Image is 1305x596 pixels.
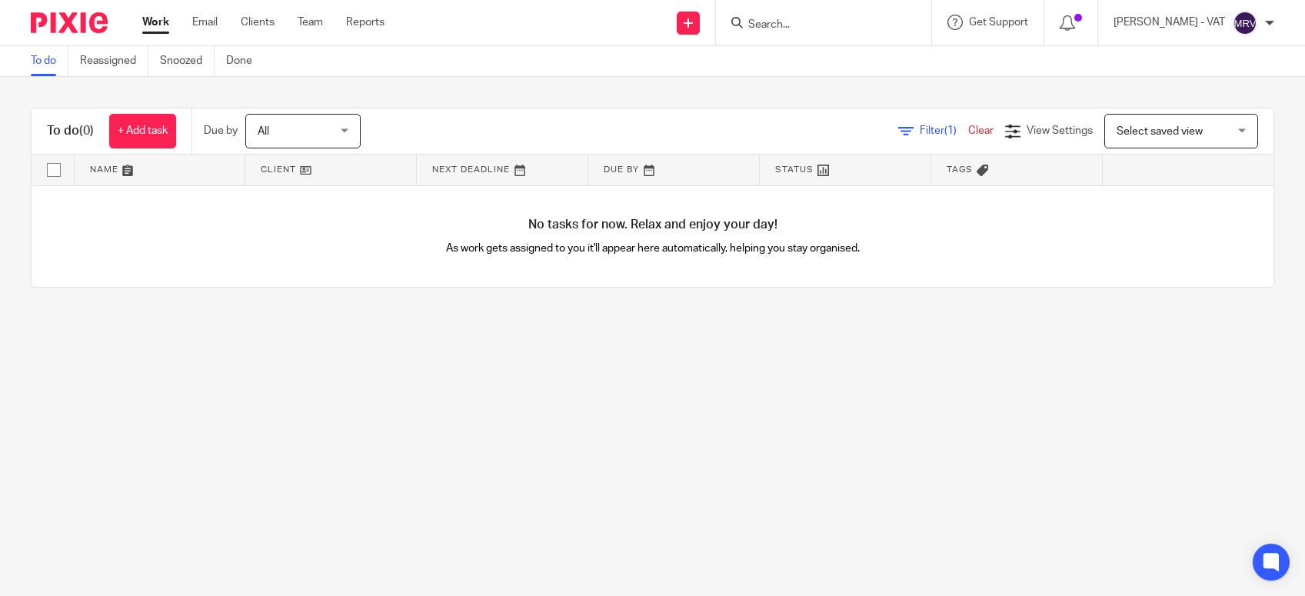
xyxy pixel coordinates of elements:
img: svg%3E [1233,11,1257,35]
span: (1) [944,125,957,136]
a: Snoozed [160,46,215,76]
input: Search [747,18,885,32]
p: Due by [204,123,238,138]
span: Filter [920,125,968,136]
h1: To do [47,123,94,139]
span: (0) [79,125,94,137]
a: Work [142,15,169,30]
span: All [258,126,269,137]
span: Get Support [969,17,1028,28]
a: Clear [968,125,994,136]
a: + Add task [109,114,176,148]
a: Done [226,46,264,76]
span: Tags [947,165,973,174]
img: Pixie [31,12,108,33]
span: Select saved view [1117,126,1203,137]
p: As work gets assigned to you it'll appear here automatically, helping you stay organised. [342,241,964,256]
a: Reports [346,15,385,30]
a: Email [192,15,218,30]
span: View Settings [1027,125,1093,136]
a: Clients [241,15,275,30]
a: Reassigned [80,46,148,76]
a: To do [31,46,68,76]
p: [PERSON_NAME] - VAT [1114,15,1225,30]
h4: No tasks for now. Relax and enjoy your day! [32,217,1273,233]
a: Team [298,15,323,30]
